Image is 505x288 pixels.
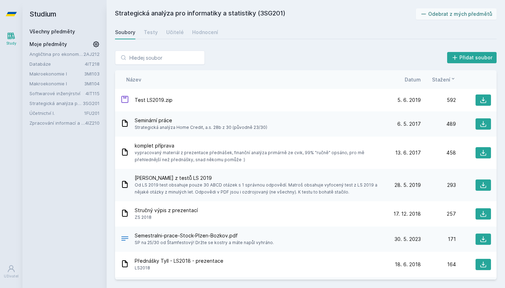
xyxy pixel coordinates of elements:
div: Testy [144,29,158,36]
input: Hledej soubor [115,51,205,65]
span: Seminární práce [135,117,267,124]
a: Study [1,28,21,50]
span: vypracovaný materiál z prezentace přednášek, finanční analýza primárně ze cvik, 99% "ručně" opsán... [135,149,383,163]
a: 2AJ212 [83,51,100,57]
div: PDF [121,234,129,244]
div: 592 [421,97,456,104]
a: Makroekonomie I [29,70,84,77]
span: 5. 6. 2019 [397,97,421,104]
span: ZS 2018 [135,214,198,221]
div: 458 [421,149,456,156]
button: Název [126,76,141,83]
span: Od LS 2019 test obsahuje pouze 30 ABCD otázek s 1 správnou odpovědí. Matroš obsahuje vyfocený tes... [135,182,383,196]
button: Přidat soubor [447,52,497,63]
div: 489 [421,120,456,127]
div: 164 [421,261,456,268]
a: Databáze [29,60,85,67]
button: Datum [405,76,421,83]
a: Učitelé [166,25,184,39]
h2: Strategická analýza pro informatiky a statistiky (3SG201) [115,8,416,20]
a: Softwarové inženýrství [29,90,86,97]
div: Uživatel [4,274,19,279]
div: Hodnocení [192,29,218,36]
a: 1FU201 [84,110,100,116]
span: 18. 6. 2018 [395,261,421,268]
span: 17. 12. 2018 [393,210,421,217]
a: 3SG201 [83,100,100,106]
a: Všechny předměty [29,28,75,34]
div: Učitelé [166,29,184,36]
span: Test LS2019.zip [135,97,173,104]
a: Angličtina pro ekonomická studia 2 (B2/C1) [29,51,83,58]
span: 28. 5. 2019 [395,182,421,189]
a: 3MI104 [84,81,100,86]
span: 13. 6. 2017 [395,149,421,156]
a: 4IZ210 [85,120,100,126]
a: Uživatel [1,261,21,282]
span: Přednášky Tyll - LS2018 - prezentace [135,257,223,264]
a: Zpracování informací a znalostí [29,119,85,126]
span: Strategická analýza Home Credit, a.s. 28b z 30 (původně 23/30) [135,124,267,131]
div: 171 [421,236,456,243]
a: 3MI103 [84,71,100,77]
span: Stručný výpis z prezentací [135,207,198,214]
a: 4IT115 [86,91,100,96]
span: [PERSON_NAME] z testů LS 2019 [135,175,383,182]
a: 4IT218 [85,61,100,67]
a: Hodnocení [192,25,218,39]
a: Soubory [115,25,135,39]
div: ZIP [121,95,129,105]
button: Odebrat z mých předmětů [416,8,497,20]
div: Soubory [115,29,135,36]
a: Strategická analýza pro informatiky a statistiky [29,100,83,107]
span: komplet příprava [135,142,383,149]
span: LS2018 [135,264,223,271]
span: 6. 5. 2017 [397,120,421,127]
a: Makroekonomie I [29,80,84,87]
div: 293 [421,182,456,189]
a: Testy [144,25,158,39]
span: Moje předměty [29,41,67,48]
span: Stažení [432,76,450,83]
a: Účetnictví I. [29,110,84,117]
button: Stažení [432,76,456,83]
div: 257 [421,210,456,217]
span: Semestralni-prace-Stock-Plzen-Bozkov.pdf [135,232,274,239]
span: SP na 25/30 od Štamfestový! Držte se kostry a máte napůl vyhráno. [135,239,274,246]
span: 30. 5. 2023 [395,236,421,243]
div: Study [6,41,16,46]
